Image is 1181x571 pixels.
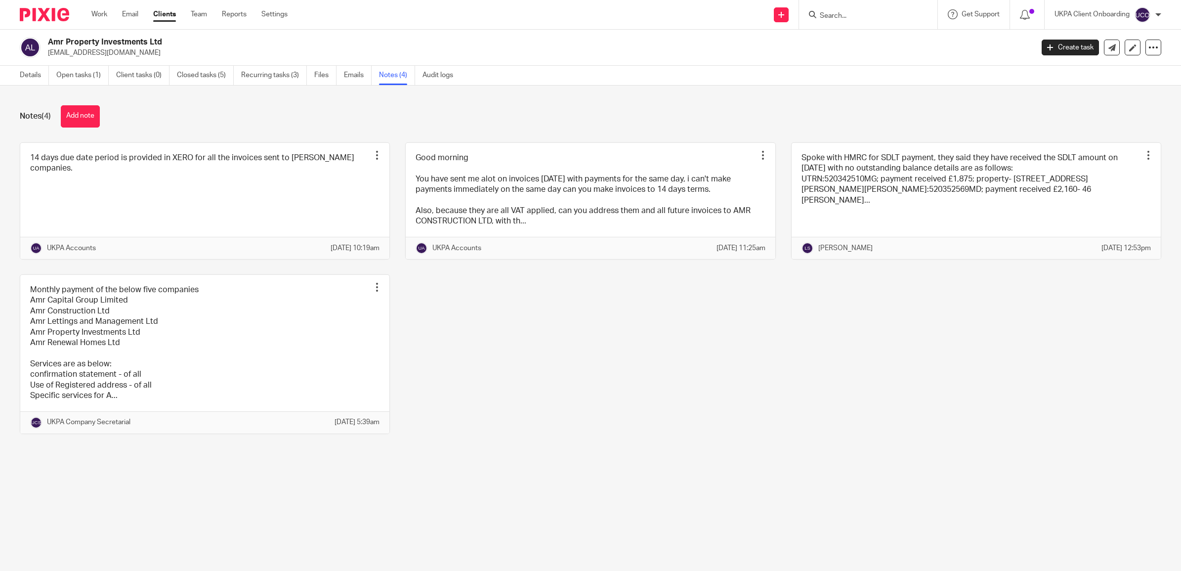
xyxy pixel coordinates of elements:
[1135,7,1150,23] img: svg%3E
[30,417,42,429] img: svg%3E
[153,9,176,19] a: Clients
[122,9,138,19] a: Email
[261,9,288,19] a: Settings
[416,242,427,254] img: svg%3E
[241,66,307,85] a: Recurring tasks (3)
[30,242,42,254] img: svg%3E
[432,243,481,253] p: UKPA Accounts
[20,66,49,85] a: Details
[818,243,873,253] p: [PERSON_NAME]
[47,417,130,427] p: UKPA Company Secretarial
[48,48,1027,58] p: [EMAIL_ADDRESS][DOMAIN_NAME]
[422,66,461,85] a: Audit logs
[1101,243,1151,253] p: [DATE] 12:53pm
[48,37,831,47] h2: Amr Property Investments Ltd
[222,9,247,19] a: Reports
[1125,40,1140,55] a: Edit client
[962,11,1000,18] span: Get Support
[47,243,96,253] p: UKPA Accounts
[42,112,51,120] span: (4)
[177,66,234,85] a: Closed tasks (5)
[20,8,69,21] img: Pixie
[801,242,813,254] img: svg%3E
[91,9,107,19] a: Work
[191,9,207,19] a: Team
[314,66,337,85] a: Files
[56,66,109,85] a: Open tasks (1)
[717,243,765,253] p: [DATE] 11:25am
[20,111,51,122] h1: Notes
[1042,40,1099,55] a: Create task
[331,243,380,253] p: [DATE] 10:19am
[379,66,415,85] a: Notes (4)
[61,105,100,128] button: Add note
[20,37,41,58] img: svg%3E
[1054,9,1130,19] p: UKPA Client Onboarding
[1104,40,1120,55] a: Send new email
[344,66,372,85] a: Emails
[335,417,380,427] p: [DATE] 5:39am
[819,12,908,21] input: Search
[116,66,169,85] a: Client tasks (0)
